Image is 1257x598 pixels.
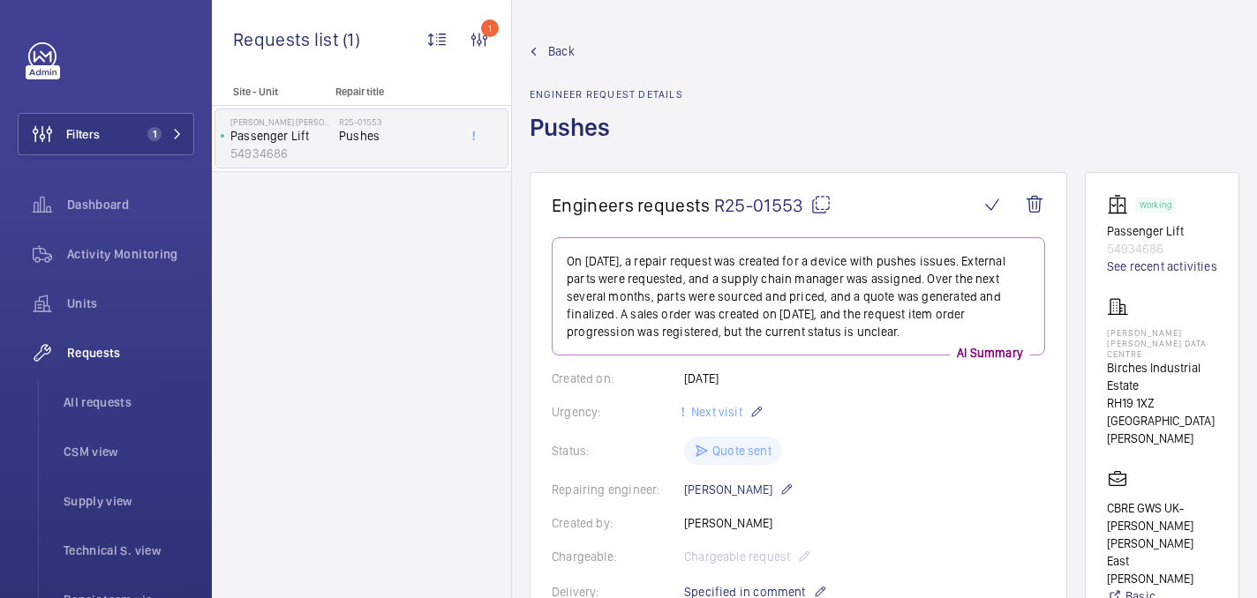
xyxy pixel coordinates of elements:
span: CSM view [64,443,194,460]
img: elevator.svg [1107,194,1135,215]
p: CBRE GWS UK- [PERSON_NAME] [PERSON_NAME] East [PERSON_NAME] [1107,499,1217,587]
p: AI Summary [950,344,1030,362]
span: Pushes [339,127,455,145]
p: Working [1140,202,1171,208]
p: [PERSON_NAME] [PERSON_NAME] Data Centre [230,116,332,127]
p: [PERSON_NAME] [684,479,794,500]
h2: R25-01553 [339,116,455,127]
p: RH19 1XZ [GEOGRAPHIC_DATA][PERSON_NAME] [1107,394,1217,447]
span: Back [548,42,575,60]
span: All requests [64,393,194,411]
p: Passenger Lift [1107,222,1217,240]
h2: Engineer request details [530,88,683,101]
p: On [DATE], a repair request was created for a device with pushes issues. External parts were requ... [567,252,1030,340]
a: See recent activities [1107,258,1217,275]
h1: Pushes [530,111,683,172]
p: 54934686 [1107,240,1217,258]
span: Dashboard [67,196,194,213]
p: Birches Industrial Estate [1107,359,1217,394]
span: R25-01553 [714,194,832,216]
p: 54934686 [230,145,332,162]
p: Site - Unit [212,86,328,98]
span: Units [67,295,194,312]
span: Requests [67,344,194,362]
button: Filters1 [18,113,194,155]
p: [PERSON_NAME] [PERSON_NAME] Data Centre [1107,327,1217,359]
span: Filters [66,125,100,143]
span: 1 [147,127,162,141]
p: Passenger Lift [230,127,332,145]
span: Activity Monitoring [67,245,194,263]
span: Supply view [64,492,194,510]
span: Engineers requests [552,194,711,216]
p: Repair title [335,86,452,98]
span: Next visit [688,405,742,419]
span: Technical S. view [64,542,194,559]
span: Requests list [233,28,342,50]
